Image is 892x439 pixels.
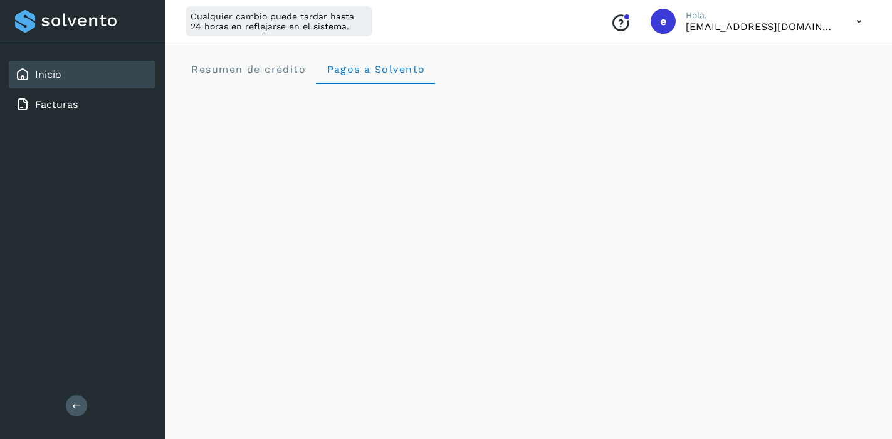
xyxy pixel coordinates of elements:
[686,10,836,21] p: Hola,
[35,98,78,110] a: Facturas
[186,6,372,36] div: Cualquier cambio puede tardar hasta 24 horas en reflejarse en el sistema.
[326,63,425,75] span: Pagos a Solvento
[191,63,306,75] span: Resumen de crédito
[35,68,61,80] a: Inicio
[9,91,155,119] div: Facturas
[686,21,836,33] p: ejecutivo1@grupocvs.com.mx
[9,61,155,88] div: Inicio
